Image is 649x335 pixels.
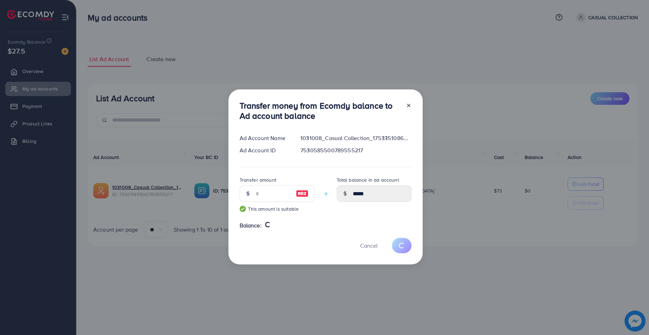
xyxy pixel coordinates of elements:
[337,176,399,183] label: Total balance in ad account
[360,242,378,249] span: Cancel
[295,146,417,154] div: 7530585500789555217
[240,221,262,230] span: Balance:
[234,146,295,154] div: Ad Account ID
[240,176,276,183] label: Transfer amount
[240,101,400,121] h3: Transfer money from Ecomdy balance to Ad account balance
[351,238,386,253] button: Cancel
[240,206,246,212] img: guide
[295,134,417,142] div: 1031008_Casual Collection_1753351086645
[240,205,314,212] small: This amount is suitable
[296,189,308,198] img: image
[234,134,295,142] div: Ad Account Name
